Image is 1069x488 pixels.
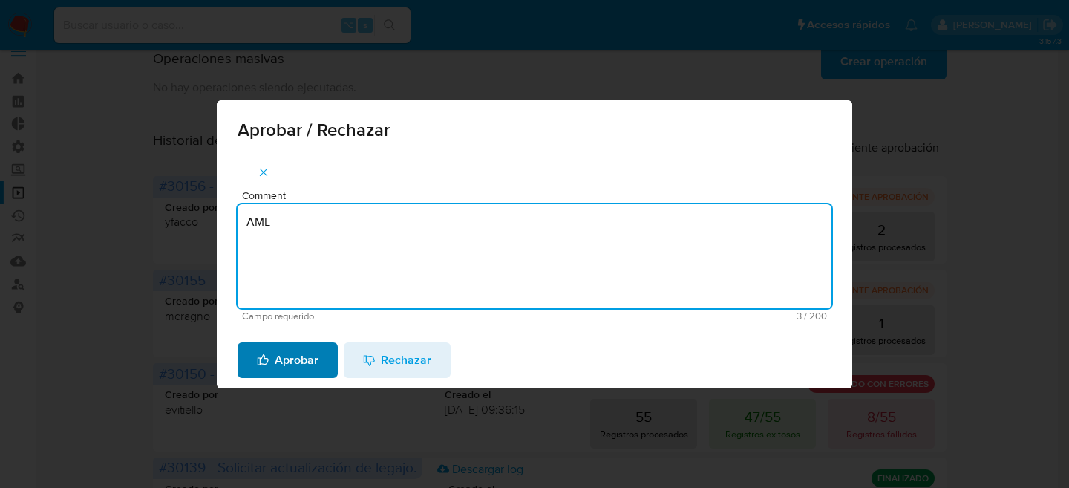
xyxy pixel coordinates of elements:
button: Aprobar [238,342,338,378]
span: Campo requerido [242,311,534,322]
span: Rechazar [363,344,431,377]
button: Rechazar [344,342,451,378]
span: Aprobar [257,344,318,377]
span: Aprobar / Rechazar [238,121,831,139]
span: Comment [242,190,836,201]
textarea: AML [238,204,831,308]
span: Máximo 200 caracteres [534,311,827,321]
